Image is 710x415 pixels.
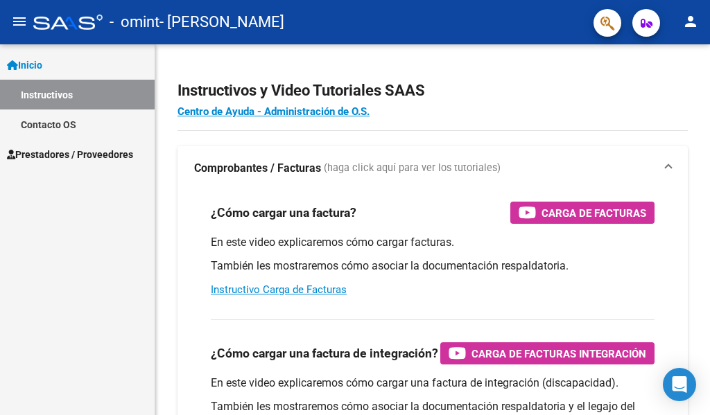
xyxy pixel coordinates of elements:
span: - [PERSON_NAME] [159,7,284,37]
span: Carga de Facturas [542,204,646,222]
h3: ¿Cómo cargar una factura? [211,203,356,222]
mat-icon: menu [11,13,28,30]
span: - omint [110,7,159,37]
button: Carga de Facturas [510,202,655,224]
p: En este video explicaremos cómo cargar facturas. [211,235,655,250]
mat-expansion-panel-header: Comprobantes / Facturas (haga click aquí para ver los tutoriales) [177,146,688,191]
mat-icon: person [682,13,699,30]
span: (haga click aquí para ver los tutoriales) [324,161,501,176]
span: Carga de Facturas Integración [471,345,646,362]
div: Open Intercom Messenger [663,368,696,401]
a: Instructivo Carga de Facturas [211,283,347,296]
span: Prestadores / Proveedores [7,147,133,162]
h3: ¿Cómo cargar una factura de integración? [211,344,438,363]
strong: Comprobantes / Facturas [194,161,321,176]
button: Carga de Facturas Integración [440,342,655,364]
p: En este video explicaremos cómo cargar una factura de integración (discapacidad). [211,376,655,391]
p: También les mostraremos cómo asociar la documentación respaldatoria. [211,258,655,274]
a: Centro de Ayuda - Administración de O.S. [177,105,370,118]
span: Inicio [7,58,42,73]
h2: Instructivos y Video Tutoriales SAAS [177,78,688,104]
